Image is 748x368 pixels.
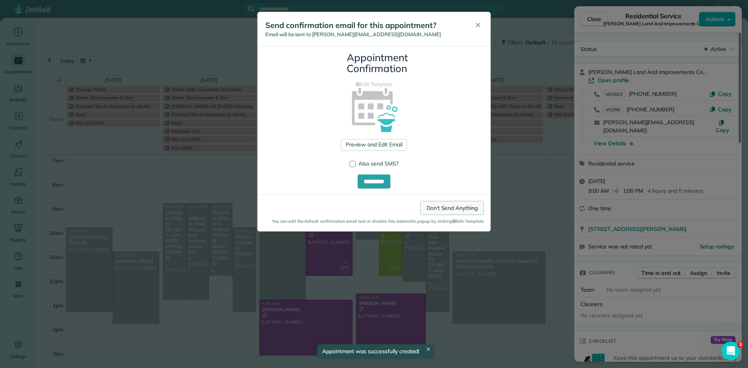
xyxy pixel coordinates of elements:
[265,31,441,37] span: Email will be sent to [PERSON_NAME][EMAIL_ADDRESS][DOMAIN_NAME]
[339,74,409,144] img: appointment_confirmation_icon-141e34405f88b12ade42628e8c248340957700ab75a12ae832a8710e9b578dc5.png
[318,344,434,359] div: Appointment was successfully created!
[341,139,407,151] a: Preview and Edit Email
[722,342,740,360] iframe: Intercom live chat
[420,201,484,215] a: Don't Send Anything
[265,20,464,31] h5: Send confirmation email for this appointment?
[264,218,484,225] small: You can edit the default confirmation email text or disable this automatic popup by clicking Edit...
[347,52,401,74] h3: Appointment Confirmation
[475,21,481,30] span: ✕
[263,81,485,88] a: Edit Template
[737,342,744,348] span: 1
[358,160,399,167] span: Also send SMS?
